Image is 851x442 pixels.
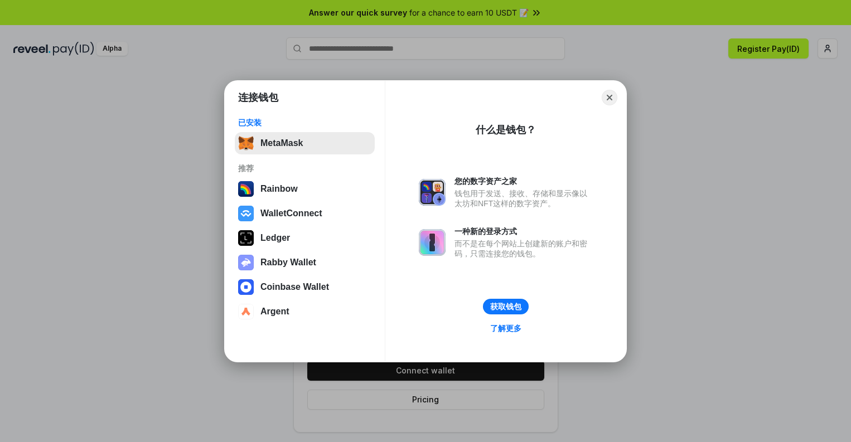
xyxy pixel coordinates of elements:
div: 什么是钱包？ [476,123,536,137]
img: svg+xml,%3Csvg%20xmlns%3D%22http%3A%2F%2Fwww.w3.org%2F2000%2Fsvg%22%20fill%3D%22none%22%20viewBox... [419,229,446,256]
button: Rabby Wallet [235,251,375,274]
img: svg+xml,%3Csvg%20width%3D%2228%22%20height%3D%2228%22%20viewBox%3D%220%200%2028%2028%22%20fill%3D... [238,279,254,295]
img: svg+xml,%3Csvg%20fill%3D%22none%22%20height%3D%2233%22%20viewBox%3D%220%200%2035%2033%22%20width%... [238,135,254,151]
div: 一种新的登录方式 [454,226,593,236]
div: Coinbase Wallet [260,282,329,292]
div: Argent [260,307,289,317]
button: MetaMask [235,132,375,154]
img: svg+xml,%3Csvg%20xmlns%3D%22http%3A%2F%2Fwww.w3.org%2F2000%2Fsvg%22%20width%3D%2228%22%20height%3... [238,230,254,246]
button: Ledger [235,227,375,249]
a: 了解更多 [483,321,528,336]
button: Close [602,90,617,105]
button: Coinbase Wallet [235,276,375,298]
img: svg+xml,%3Csvg%20width%3D%22120%22%20height%3D%22120%22%20viewBox%3D%220%200%20120%20120%22%20fil... [238,181,254,197]
div: 而不是在每个网站上创建新的账户和密码，只需连接您的钱包。 [454,239,593,259]
div: Ledger [260,233,290,243]
button: Argent [235,300,375,323]
div: 您的数字资产之家 [454,176,593,186]
img: svg+xml,%3Csvg%20xmlns%3D%22http%3A%2F%2Fwww.w3.org%2F2000%2Fsvg%22%20fill%3D%22none%22%20viewBox... [419,179,446,206]
div: 了解更多 [490,323,521,333]
div: MetaMask [260,138,303,148]
div: Rabby Wallet [260,258,316,268]
img: svg+xml,%3Csvg%20xmlns%3D%22http%3A%2F%2Fwww.w3.org%2F2000%2Fsvg%22%20fill%3D%22none%22%20viewBox... [238,255,254,270]
div: 推荐 [238,163,371,173]
button: WalletConnect [235,202,375,225]
img: svg+xml,%3Csvg%20width%3D%2228%22%20height%3D%2228%22%20viewBox%3D%220%200%2028%2028%22%20fill%3D... [238,206,254,221]
h1: 连接钱包 [238,91,278,104]
button: Rainbow [235,178,375,200]
div: Rainbow [260,184,298,194]
div: 获取钱包 [490,302,521,312]
img: svg+xml,%3Csvg%20width%3D%2228%22%20height%3D%2228%22%20viewBox%3D%220%200%2028%2028%22%20fill%3D... [238,304,254,319]
div: 已安装 [238,118,371,128]
div: WalletConnect [260,208,322,218]
button: 获取钱包 [483,299,529,314]
div: 钱包用于发送、接收、存储和显示像以太坊和NFT这样的数字资产。 [454,188,593,208]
